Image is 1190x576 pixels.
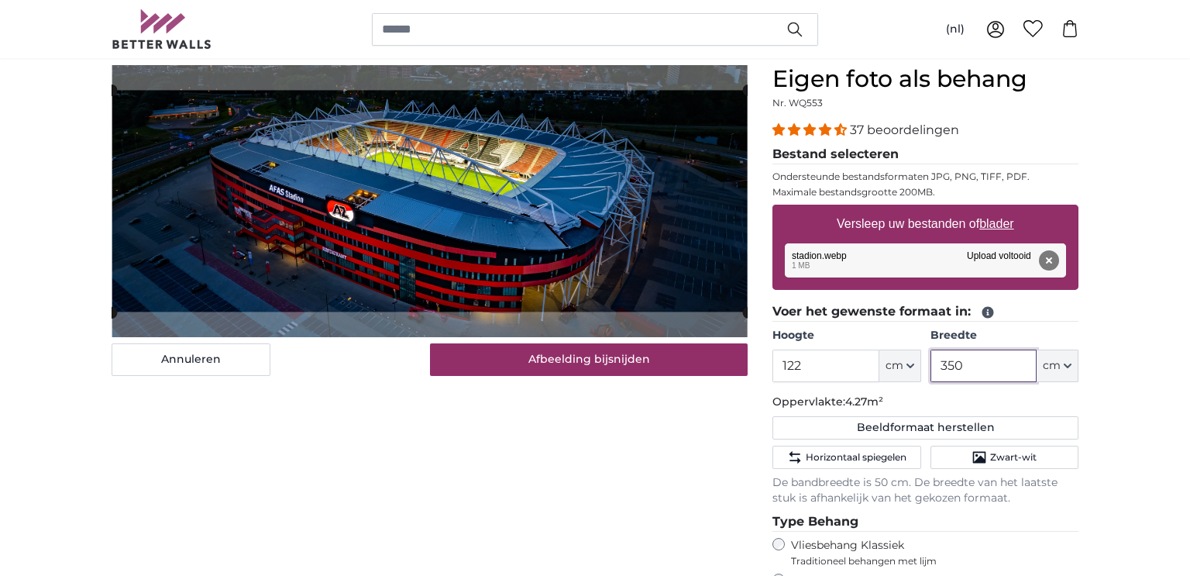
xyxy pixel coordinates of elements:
span: 4.32 stars [772,122,850,137]
legend: Type Behang [772,512,1078,532]
span: Zwart-wit [990,451,1037,464]
legend: Bestand selecteren [772,145,1078,164]
legend: Voer het gewenste formaat in: [772,302,1078,322]
button: cm [879,350,921,382]
label: Versleep uw bestanden of [831,209,1020,240]
label: Vliesbehang Klassiek [791,538,1050,567]
button: Annuleren [112,343,270,376]
button: Horizontaal spiegelen [772,446,920,469]
button: cm [1037,350,1078,382]
p: Oppervlakte: [772,395,1078,410]
span: Nr. WQ553 [772,97,823,109]
p: De bandbreedte is 50 cm. De breedte van het laatste stuk is afhankelijk van het gekozen formaat. [772,475,1078,506]
button: Zwart-wit [930,446,1078,469]
p: Maximale bestandsgrootte 200MB. [772,186,1078,198]
p: Ondersteunde bestandsformaten JPG, PNG, TIFF, PDF. [772,171,1078,183]
img: Betterwalls [112,9,212,49]
span: Horizontaal spiegelen [806,451,906,464]
span: cm [886,358,903,374]
button: Afbeelding bijsnijden [430,343,748,376]
span: 37 beoordelingen [850,122,959,137]
button: (nl) [934,16,977,43]
span: Traditioneel behangen met lijm [791,555,1050,567]
h1: Eigen foto als behang [772,65,1078,93]
label: Hoogte [772,328,920,343]
u: blader [979,217,1013,230]
label: Breedte [930,328,1078,343]
span: 4.27m² [845,395,883,409]
span: cm [1043,358,1061,374]
button: Beeldformaat herstellen [772,416,1078,440]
